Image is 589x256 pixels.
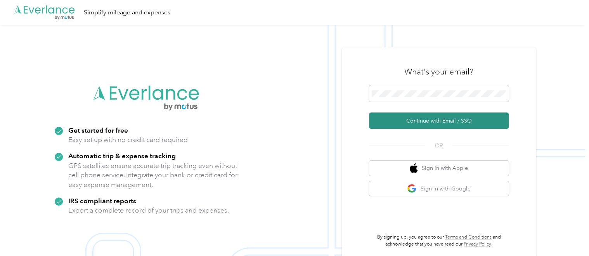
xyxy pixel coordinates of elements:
span: OR [425,142,452,150]
p: By signing up, you agree to our and acknowledge that you have read our . [369,234,509,247]
strong: Get started for free [68,126,128,134]
a: Terms and Conditions [445,234,492,240]
strong: IRS compliant reports [68,197,136,205]
strong: Automatic trip & expense tracking [68,152,176,160]
div: Simplify mileage and expenses [84,8,170,17]
button: Continue with Email / SSO [369,112,509,129]
img: apple logo [410,163,417,173]
p: GPS satellites ensure accurate trip tracking even without cell phone service. Integrate your bank... [68,161,238,190]
h3: What's your email? [404,66,473,77]
img: google logo [407,184,417,194]
button: apple logoSign in with Apple [369,161,509,176]
p: Export a complete record of your trips and expenses. [68,206,229,215]
button: google logoSign in with Google [369,181,509,196]
a: Privacy Policy [464,241,491,247]
p: Easy set up with no credit card required [68,135,188,145]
